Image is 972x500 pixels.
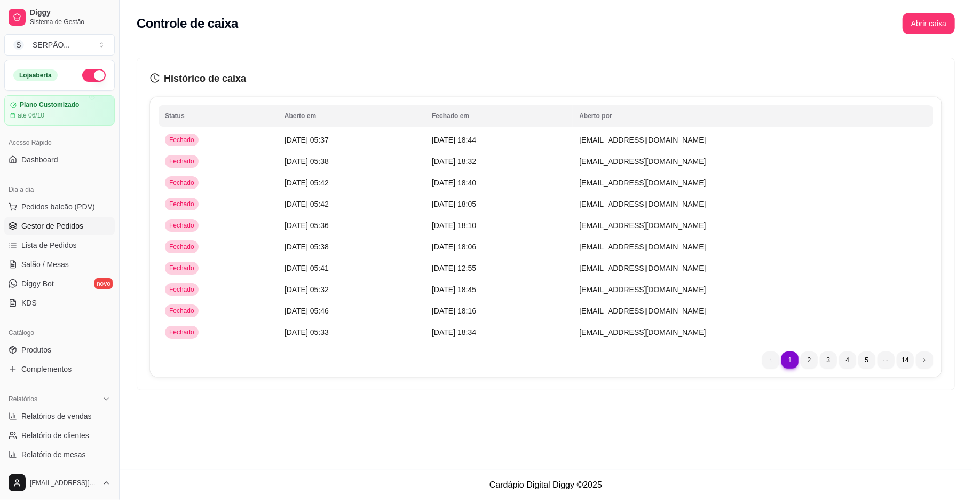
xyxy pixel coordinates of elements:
[4,4,115,30] a: DiggySistema de Gestão
[21,201,95,212] span: Pedidos balcão (PDV)
[167,221,196,230] span: Fechado
[4,134,115,151] div: Acesso Rápido
[20,101,79,109] article: Plano Customizado
[285,285,329,294] span: [DATE] 05:32
[285,136,329,144] span: [DATE] 05:37
[21,221,83,231] span: Gestor de Pedidos
[4,446,115,463] a: Relatório de mesas
[30,479,98,487] span: [EMAIL_ADDRESS][DOMAIN_NAME]
[18,111,44,120] article: até 06/10
[4,237,115,254] a: Lista de Pedidos
[4,427,115,444] a: Relatório de clientes
[21,364,72,374] span: Complementos
[897,351,914,369] li: pagination item 14
[4,256,115,273] a: Salão / Mesas
[820,351,837,369] li: pagination item 3
[285,178,329,187] span: [DATE] 05:42
[82,69,106,82] button: Alterar Status
[120,470,972,500] footer: Cardápio Digital Diggy © 2025
[21,345,51,355] span: Produtos
[4,151,115,168] a: Dashboard
[33,40,70,50] div: SERPÃO ...
[878,351,895,369] li: dots element
[30,18,110,26] span: Sistema de Gestão
[432,221,476,230] span: [DATE] 18:10
[579,136,706,144] span: [EMAIL_ADDRESS][DOMAIN_NAME]
[285,221,329,230] span: [DATE] 05:36
[137,15,238,32] h2: Controle de caixa
[4,465,115,482] a: Relatório de fidelidadenovo
[432,157,476,166] span: [DATE] 18:32
[9,395,37,403] span: Relatórios
[159,105,278,127] th: Status
[432,136,476,144] span: [DATE] 18:44
[579,307,706,315] span: [EMAIL_ADDRESS][DOMAIN_NAME]
[432,200,476,208] span: [DATE] 18:05
[21,154,58,165] span: Dashboard
[285,200,329,208] span: [DATE] 05:42
[167,200,196,208] span: Fechado
[167,264,196,272] span: Fechado
[432,285,476,294] span: [DATE] 18:45
[4,361,115,378] a: Complementos
[757,346,938,374] nav: pagination navigation
[285,243,329,251] span: [DATE] 05:38
[285,157,329,166] span: [DATE] 05:38
[21,449,86,460] span: Relatório de mesas
[150,73,160,83] span: history
[432,328,476,337] span: [DATE] 18:34
[167,157,196,166] span: Fechado
[21,240,77,251] span: Lista de Pedidos
[4,95,115,126] a: Plano Customizadoaté 06/10
[285,328,329,337] span: [DATE] 05:33
[4,470,115,496] button: [EMAIL_ADDRESS][DOMAIN_NAME]
[4,198,115,215] button: Pedidos balcão (PDV)
[30,8,110,18] span: Diggy
[4,341,115,358] a: Produtos
[579,243,706,251] span: [EMAIL_ADDRESS][DOMAIN_NAME]
[21,411,92,421] span: Relatórios de vendas
[432,178,476,187] span: [DATE] 18:40
[21,430,89,441] span: Relatório de clientes
[4,408,115,425] a: Relatórios de vendas
[579,221,706,230] span: [EMAIL_ADDRESS][DOMAIN_NAME]
[21,298,37,308] span: KDS
[167,178,196,187] span: Fechado
[425,105,573,127] th: Fechado em
[432,243,476,251] span: [DATE] 18:06
[573,105,933,127] th: Aberto por
[285,307,329,315] span: [DATE] 05:46
[21,259,69,270] span: Salão / Mesas
[4,34,115,56] button: Select a team
[916,351,933,369] li: next page button
[4,324,115,341] div: Catálogo
[167,243,196,251] span: Fechado
[21,278,54,289] span: Diggy Bot
[150,71,942,86] h3: Histórico de caixa
[167,285,196,294] span: Fechado
[432,264,476,272] span: [DATE] 12:55
[4,181,115,198] div: Dia a dia
[167,328,196,337] span: Fechado
[278,105,425,127] th: Aberto em
[167,136,196,144] span: Fechado
[4,217,115,235] a: Gestor de Pedidos
[285,264,329,272] span: [DATE] 05:41
[4,294,115,311] a: KDS
[579,264,706,272] span: [EMAIL_ADDRESS][DOMAIN_NAME]
[801,351,818,369] li: pagination item 2
[432,307,476,315] span: [DATE] 18:16
[858,351,875,369] li: pagination item 5
[579,157,706,166] span: [EMAIL_ADDRESS][DOMAIN_NAME]
[903,13,955,34] button: Abrir caixa
[167,307,196,315] span: Fechado
[579,200,706,208] span: [EMAIL_ADDRESS][DOMAIN_NAME]
[839,351,856,369] li: pagination item 4
[4,275,115,292] a: Diggy Botnovo
[781,351,799,369] li: pagination item 1 active
[13,69,58,81] div: Loja aberta
[579,328,706,337] span: [EMAIL_ADDRESS][DOMAIN_NAME]
[579,178,706,187] span: [EMAIL_ADDRESS][DOMAIN_NAME]
[579,285,706,294] span: [EMAIL_ADDRESS][DOMAIN_NAME]
[13,40,24,50] span: S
